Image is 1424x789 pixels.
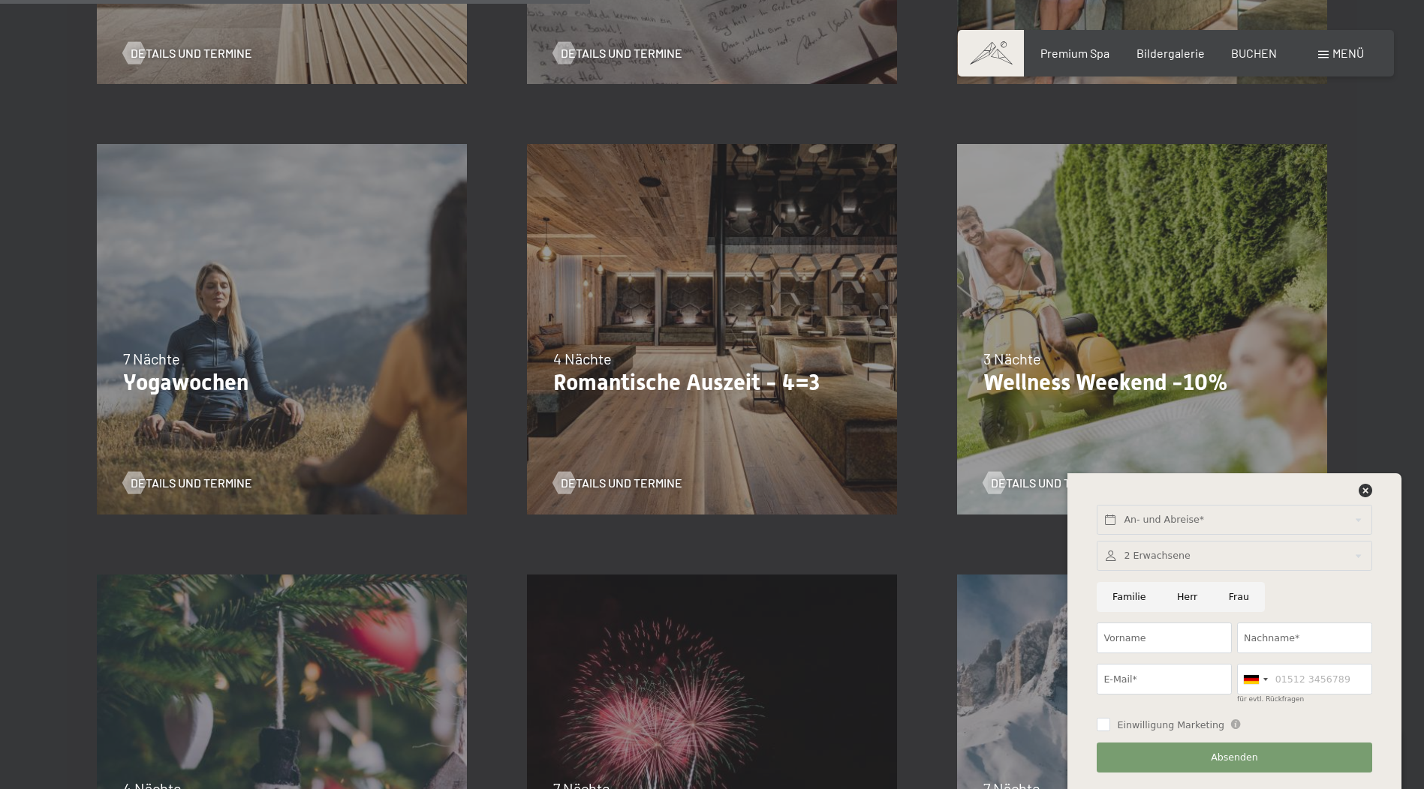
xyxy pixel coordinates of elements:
[561,45,682,61] span: Details und Termine
[991,475,1112,491] span: Details und Termine
[561,475,682,491] span: Details und Termine
[123,369,441,396] p: Yogawochen
[983,349,1041,367] span: 3 Nächte
[123,349,180,367] span: 7 Nächte
[1231,46,1277,60] a: BUCHEN
[983,369,1301,396] p: Wellness Weekend -10%
[553,369,871,396] p: Romantische Auszeit - 4=3
[1136,46,1205,60] a: Bildergalerie
[1211,751,1258,764] span: Absenden
[1117,718,1224,732] span: Einwilligung Marketing
[1237,695,1304,703] label: für evtl. Rückfragen
[983,475,1112,491] a: Details und Termine
[553,45,682,61] a: Details und Termine
[1332,46,1364,60] span: Menü
[1040,46,1109,60] a: Premium Spa
[1238,664,1272,694] div: Germany (Deutschland): +49
[553,475,682,491] a: Details und Termine
[1097,742,1371,773] button: Absenden
[123,475,252,491] a: Details und Termine
[1237,664,1372,694] input: 01512 3456789
[553,349,612,367] span: 4 Nächte
[123,45,252,61] a: Details und Termine
[131,45,252,61] span: Details und Termine
[131,475,252,491] span: Details und Termine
